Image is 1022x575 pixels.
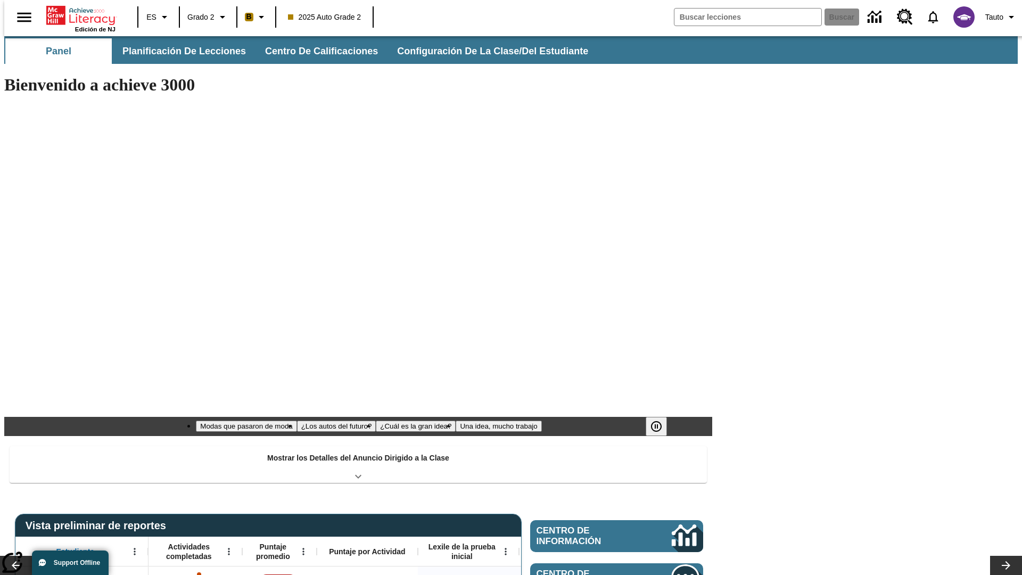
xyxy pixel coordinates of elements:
span: Estudiante [56,547,95,556]
input: Buscar campo [674,9,821,26]
span: 2025 Auto Grade 2 [288,12,361,23]
div: Mostrar los Detalles del Anuncio Dirigido a la Clase [10,446,707,483]
button: Abrir menú [295,544,311,560]
p: Mostrar los Detalles del Anuncio Dirigido a la Clase [267,453,449,464]
button: Abrir el menú lateral [9,2,40,33]
span: Planificación de lecciones [122,45,246,57]
button: Grado: Grado 2, Elige un grado [183,7,233,27]
img: avatar image [953,6,975,28]
div: Portada [46,4,116,32]
button: Diapositiva 1 Modas que pasaron de moda [196,421,296,432]
a: Centro de información [861,3,891,32]
button: Escoja un nuevo avatar [947,3,981,31]
button: Abrir menú [221,544,237,560]
span: Panel [46,45,71,57]
button: Perfil/Configuración [981,7,1022,27]
span: Edición de NJ [75,26,116,32]
div: Subbarra de navegación [4,36,1018,64]
div: Subbarra de navegación [4,38,598,64]
span: Vista preliminar de reportes [26,520,171,532]
button: Diapositiva 3 ¿Cuál es la gran idea? [376,421,456,432]
button: Centro de calificaciones [257,38,386,64]
button: Configuración de la clase/del estudiante [389,38,597,64]
span: Lexile de la prueba inicial [423,542,501,561]
span: Grado 2 [187,12,215,23]
span: Support Offline [54,559,100,566]
span: Centro de información [537,525,636,547]
button: Lenguaje: ES, Selecciona un idioma [142,7,176,27]
button: Abrir menú [127,544,143,560]
span: Tauto [985,12,1003,23]
button: Abrir menú [498,544,514,560]
div: Pausar [646,417,678,436]
button: Panel [5,38,112,64]
a: Notificaciones [919,3,947,31]
span: Configuración de la clase/del estudiante [397,45,588,57]
button: Support Offline [32,551,109,575]
button: Diapositiva 4 Una idea, mucho trabajo [456,421,541,432]
span: Puntaje promedio [248,542,299,561]
button: Planificación de lecciones [114,38,254,64]
span: Puntaje por Actividad [329,547,405,556]
button: Diapositiva 2 ¿Los autos del futuro? [297,421,376,432]
span: Actividades completadas [154,542,224,561]
a: Centro de recursos, Se abrirá en una pestaña nueva. [891,3,919,31]
span: B [246,10,252,23]
span: Centro de calificaciones [265,45,378,57]
span: ES [146,12,156,23]
a: Portada [46,5,116,26]
a: Centro de información [530,520,703,552]
button: Boost El color de la clase es anaranjado claro. Cambiar el color de la clase. [241,7,272,27]
button: Pausar [646,417,667,436]
button: Carrusel de lecciones, seguir [990,556,1022,575]
body: Máximo 600 caracteres Presiona Escape para desactivar la barra de herramientas Presiona Alt + F10... [4,9,155,18]
h1: Bienvenido a achieve 3000 [4,75,712,95]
